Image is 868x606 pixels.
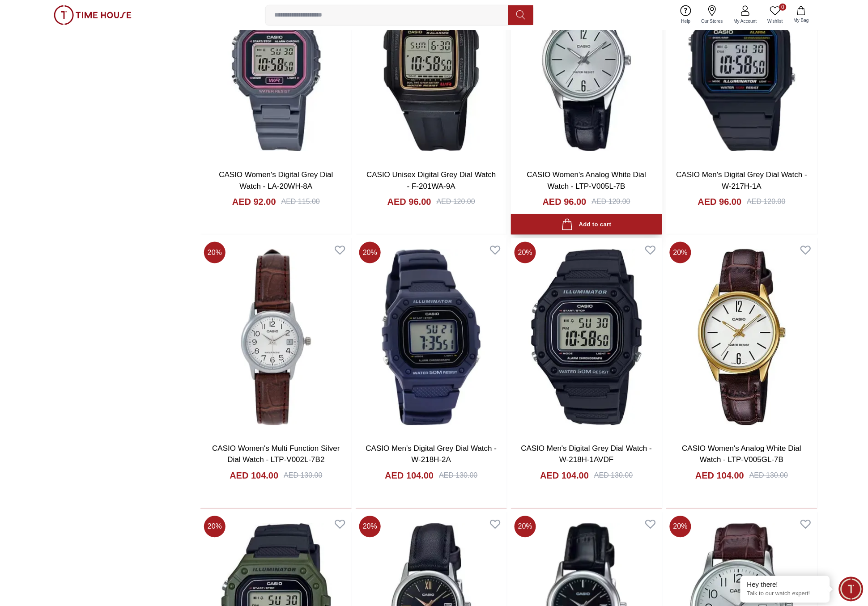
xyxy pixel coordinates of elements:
button: My Bag [788,4,814,25]
h4: AED 104.00 [695,470,744,482]
span: 20 % [670,242,691,263]
a: CASIO Men's Digital Grey Dial Watch - W-217H-1A [677,170,808,191]
div: AED 120.00 [592,196,630,207]
span: 20 % [515,516,536,538]
span: 0 [779,4,787,11]
img: ... [54,5,132,25]
a: CASIO Women's Digital Grey Dial Watch - LA-20WH-8A [219,170,333,191]
a: CASIO Women's Analog White Dial Watch - LTP-V005L-7B [527,170,647,191]
span: 20 % [359,242,381,263]
img: CASIO Men's Digital Grey Dial Watch - W-218H-1AVDF [511,238,662,436]
span: 20 % [359,516,381,538]
div: AED 130.00 [749,470,788,481]
span: Wishlist [764,18,787,25]
h4: AED 96.00 [387,195,431,208]
span: My Account [730,18,761,25]
h4: AED 104.00 [230,470,278,482]
div: AED 130.00 [594,470,633,481]
a: Our Stores [696,4,728,26]
p: Talk to our watch expert! [747,590,823,598]
a: 0Wishlist [762,4,788,26]
a: CASIO Men's Digital Grey Dial Watch - W-218H-2A [366,445,497,465]
div: Hey there! [747,581,823,589]
div: AED 120.00 [437,196,475,207]
span: 20 % [204,516,226,538]
a: CASIO Men's Digital Grey Dial Watch - W-218H-1AVDF [521,445,652,465]
a: CASIO Women's Multi Function Silver Dial Watch - LTP-V002L-7B2 [212,445,340,465]
h4: AED 104.00 [540,470,589,482]
span: 20 % [670,516,691,538]
div: AED 130.00 [439,470,477,481]
img: CASIO Women's Analog White Dial Watch - LTP-V005GL-7B [666,238,817,436]
div: Add to cart [562,219,611,231]
span: Help [678,18,694,25]
button: Add to cart [511,214,662,235]
div: AED 120.00 [747,196,786,207]
div: AED 130.00 [284,470,322,481]
span: 20 % [204,242,226,263]
div: AED 115.00 [281,196,320,207]
img: CASIO Men's Digital Grey Dial Watch - W-218H-2A [356,238,507,436]
a: CASIO Women's Analog White Dial Watch - LTP-V005GL-7B [682,445,802,465]
h4: AED 92.00 [232,195,276,208]
a: CASIO Unisex Digital Grey Dial Watch - F-201WA-9A [366,170,496,191]
h4: AED 104.00 [385,470,434,482]
h4: AED 96.00 [698,195,742,208]
span: Our Stores [698,18,727,25]
img: CASIO Women's Multi Function Silver Dial Watch - LTP-V002L-7B2 [200,238,352,436]
span: 20 % [515,242,536,263]
span: My Bag [790,17,813,24]
a: Help [676,4,696,26]
h4: AED 96.00 [543,195,587,208]
div: Chat Widget [839,577,864,602]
